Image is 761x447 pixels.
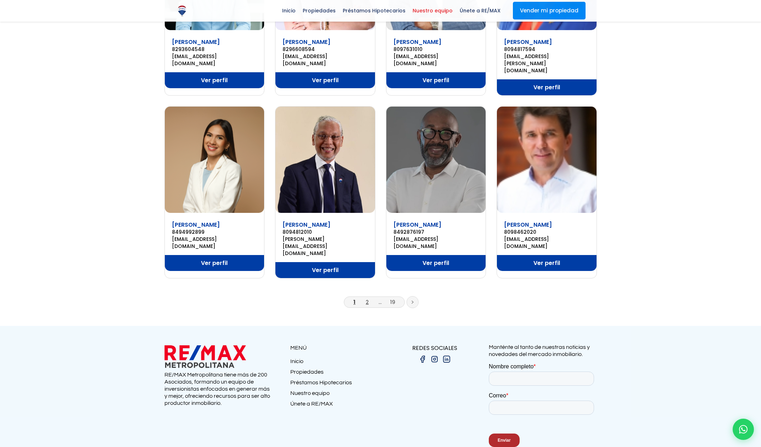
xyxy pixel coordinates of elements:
[489,344,597,358] p: Manténte al tanto de nuestras noticias y novedades del mercado inmobiliario.
[504,53,589,74] a: [EMAIL_ADDRESS][PERSON_NAME][DOMAIN_NAME]
[497,107,597,213] img: Angel Cimentada
[504,221,552,229] a: [PERSON_NAME]
[172,38,220,46] a: [PERSON_NAME]
[290,358,381,368] a: Inicio
[282,38,330,46] a: [PERSON_NAME]
[282,228,368,236] a: 8094812010
[176,5,188,17] img: Logo de REMAX
[393,38,441,46] a: [PERSON_NAME]
[393,228,479,236] a: 8492876197
[381,344,489,352] p: REDES SOCIALES
[393,53,479,67] a: [EMAIL_ADDRESS][DOMAIN_NAME]
[172,221,220,229] a: [PERSON_NAME]
[164,344,246,369] img: remax metropolitana logo
[290,368,381,379] a: Propiedades
[275,262,375,278] a: Ver perfil
[339,5,409,16] span: Préstamos Hipotecarios
[165,72,264,88] a: Ver perfil
[497,255,597,271] a: Ver perfil
[172,236,257,250] a: [EMAIL_ADDRESS][DOMAIN_NAME]
[172,53,257,67] a: [EMAIL_ADDRESS][DOMAIN_NAME]
[504,236,589,250] a: [EMAIL_ADDRESS][DOMAIN_NAME]
[275,72,375,88] a: Ver perfil
[353,298,356,306] a: 1
[504,228,589,236] a: 8098462020
[390,298,395,306] a: 19
[409,5,456,16] span: Nuestro equipo
[282,236,368,257] a: [PERSON_NAME][EMAIL_ADDRESS][DOMAIN_NAME]
[379,298,382,306] a: ...
[366,298,369,306] a: 2
[456,5,504,16] span: Únete a RE/MAX
[386,107,486,213] img: Angel Celestino
[299,5,339,16] span: Propiedades
[290,390,381,400] a: Nuestro equipo
[290,344,381,352] p: MENÚ
[290,400,381,411] a: Únete a RE/MAX
[442,355,451,363] img: linkedin.png
[282,53,368,67] a: [EMAIL_ADDRESS][DOMAIN_NAME]
[497,79,597,95] a: Ver perfil
[393,221,441,229] a: [PERSON_NAME]
[172,46,257,53] a: 8293604548
[282,46,368,53] a: 8296608594
[164,371,273,407] p: RE/MAX Metropolitana tiene más de 200 Asociados, formando un equipo de inversionistas enfocados e...
[165,255,264,271] a: Ver perfil
[513,2,586,19] a: Vender mi propiedad
[172,228,257,236] a: 8494992899
[393,236,479,250] a: [EMAIL_ADDRESS][DOMAIN_NAME]
[504,46,589,53] a: 8094817594
[504,38,552,46] a: [PERSON_NAME]
[282,221,330,229] a: [PERSON_NAME]
[279,5,299,16] span: Inicio
[386,72,486,88] a: Ver perfil
[386,255,486,271] a: Ver perfil
[393,46,479,53] a: 8097631010
[418,355,427,363] img: facebook.png
[165,107,264,213] img: Andrea Chauca
[430,355,439,363] img: instagram.png
[290,379,381,390] a: Préstamos Hipotecarios
[275,107,375,213] img: Andres Martinez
